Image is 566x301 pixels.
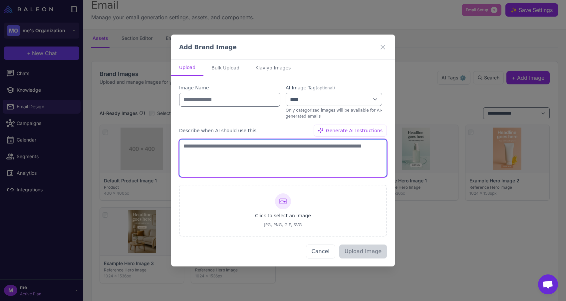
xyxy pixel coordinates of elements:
label: Describe when AI should use this [179,127,256,134]
button: Upload Image [339,245,387,258]
span: JPG, PNG, GIF, SVG [264,222,302,228]
button: Upload [171,60,203,76]
button: Bulk Upload [203,60,247,76]
p: Only categorized images will be available for AI-generated emails [286,107,387,119]
button: Generate AI Instructions [314,125,387,137]
label: Image Name [179,84,280,91]
span: Generate AI Instructions [326,127,383,134]
a: Open chat [538,274,558,294]
button: Klaviyo Images [247,60,299,76]
button: Cancel [306,245,335,258]
span: Click to select an image [255,212,311,219]
label: AI Image Tag [286,84,387,91]
h3: Add Brand Image [179,43,237,51]
span: (optional) [316,86,335,90]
